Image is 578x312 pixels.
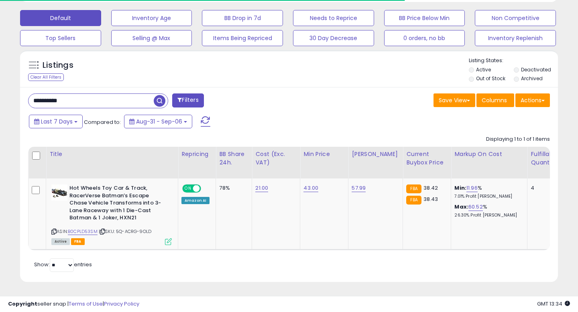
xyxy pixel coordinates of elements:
[303,150,345,158] div: Min Price
[521,75,543,82] label: Archived
[8,300,37,308] strong: Copyright
[172,93,204,107] button: Filters
[293,30,374,46] button: 30 Day Decrease
[43,60,73,71] h5: Listings
[521,66,551,73] label: Deactivated
[181,150,212,158] div: Repricing
[406,150,448,167] div: Current Buybox Price
[531,184,556,192] div: 4
[468,203,483,211] a: 60.52
[482,96,507,104] span: Columns
[531,150,558,167] div: Fulfillable Quantity
[69,300,103,308] a: Terms of Use
[51,184,67,201] img: 41ZpOPS0nlL._SL40_.jpg
[293,10,374,26] button: Needs to Reprice
[451,147,527,178] th: The percentage added to the cost of goods (COGS) that forms the calculator for Min & Max prices.
[124,115,192,128] button: Aug-31 - Sep-06
[29,115,83,128] button: Last 7 Days
[454,213,521,218] p: 26.30% Profit [PERSON_NAME]
[423,195,438,203] span: 38.43
[219,150,248,167] div: BB Share 24h.
[69,184,167,224] b: Hot Wheels Toy Car & Track, RacerVerse Batman’s Escape Chase Vehicle Transforms into 3-Lane Racew...
[200,185,213,192] span: OFF
[454,203,468,211] b: Max:
[51,184,172,244] div: ASIN:
[423,184,438,192] span: 38.42
[202,10,283,26] button: BB Drop in 7d
[99,228,151,235] span: | SKU: 5Q-ACRG-9OLD
[433,93,475,107] button: Save View
[384,10,465,26] button: BB Price Below Min
[537,300,570,308] span: 2025-09-14 13:34 GMT
[352,150,399,158] div: [PERSON_NAME]
[476,93,514,107] button: Columns
[202,30,283,46] button: Items Being Repriced
[515,93,550,107] button: Actions
[475,30,556,46] button: Inventory Replenish
[486,136,550,143] div: Displaying 1 to 1 of 1 items
[406,196,421,205] small: FBA
[68,228,98,235] a: B0CPLD53SM
[111,30,192,46] button: Selling @ Max
[219,184,246,192] div: 78%
[20,30,101,46] button: Top Sellers
[476,66,491,73] label: Active
[475,10,556,26] button: Non Competitive
[255,150,297,167] div: Cost (Exc. VAT)
[41,118,73,126] span: Last 7 Days
[454,184,521,199] div: %
[111,10,192,26] button: Inventory Age
[384,30,465,46] button: 0 orders, no bb
[104,300,139,308] a: Privacy Policy
[406,184,421,193] small: FBA
[183,185,193,192] span: ON
[181,197,210,204] div: Amazon AI
[352,184,366,192] a: 57.99
[84,118,121,126] span: Compared to:
[454,184,466,192] b: Min:
[51,238,70,245] span: All listings currently available for purchase on Amazon
[49,150,175,158] div: Title
[454,194,521,199] p: 7.01% Profit [PERSON_NAME]
[469,57,558,65] p: Listing States:
[71,238,85,245] span: FBA
[303,184,318,192] a: 43.00
[34,261,92,268] span: Show: entries
[8,300,139,308] div: seller snap | |
[28,73,64,81] div: Clear All Filters
[255,184,268,192] a: 21.00
[20,10,101,26] button: Default
[454,150,524,158] div: Markup on Cost
[136,118,182,126] span: Aug-31 - Sep-06
[454,203,521,218] div: %
[466,184,478,192] a: 11.96
[476,75,505,82] label: Out of Stock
